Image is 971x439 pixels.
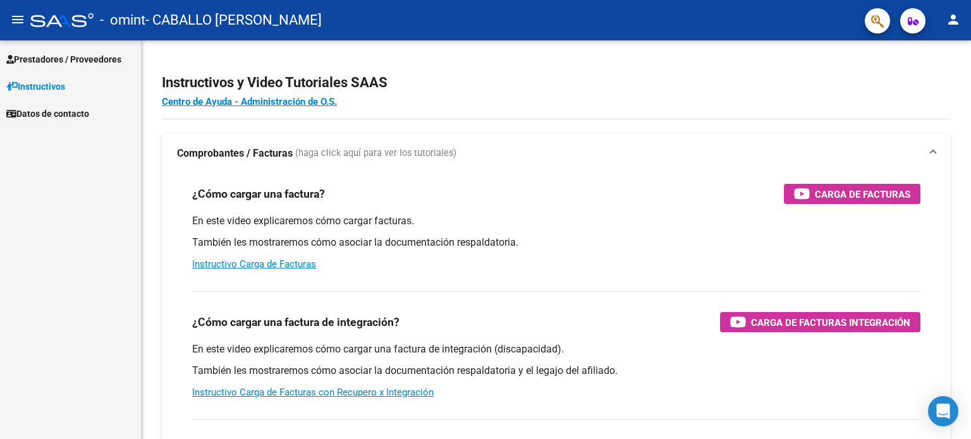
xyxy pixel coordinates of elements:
a: Centro de Ayuda - Administración de O.S. [162,96,337,107]
span: Carga de Facturas Integración [751,315,910,330]
span: (haga click aquí para ver los tutoriales) [295,147,456,160]
a: Instructivo Carga de Facturas con Recupero x Integración [192,387,434,398]
span: Prestadores / Proveedores [6,52,121,66]
span: Instructivos [6,80,65,93]
h3: ¿Cómo cargar una factura de integración? [192,313,400,331]
mat-icon: menu [10,12,25,27]
h3: ¿Cómo cargar una factura? [192,185,325,203]
a: Instructivo Carga de Facturas [192,258,316,270]
p: En este video explicaremos cómo cargar una factura de integración (discapacidad). [192,342,920,356]
h2: Instructivos y Video Tutoriales SAAS [162,71,951,95]
span: Datos de contacto [6,107,89,121]
mat-icon: person [946,12,961,27]
span: - CABALLO [PERSON_NAME] [145,6,322,34]
mat-expansion-panel-header: Comprobantes / Facturas (haga click aquí para ver los tutoriales) [162,133,951,174]
strong: Comprobantes / Facturas [177,147,293,160]
span: - omint [100,6,145,34]
p: En este video explicaremos cómo cargar facturas. [192,214,920,228]
button: Carga de Facturas [784,184,920,204]
p: También les mostraremos cómo asociar la documentación respaldatoria. [192,236,920,250]
div: Open Intercom Messenger [928,396,958,426]
p: También les mostraremos cómo asociar la documentación respaldatoria y el legajo del afiliado. [192,364,920,378]
button: Carga de Facturas Integración [720,312,920,332]
span: Carga de Facturas [815,186,910,202]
